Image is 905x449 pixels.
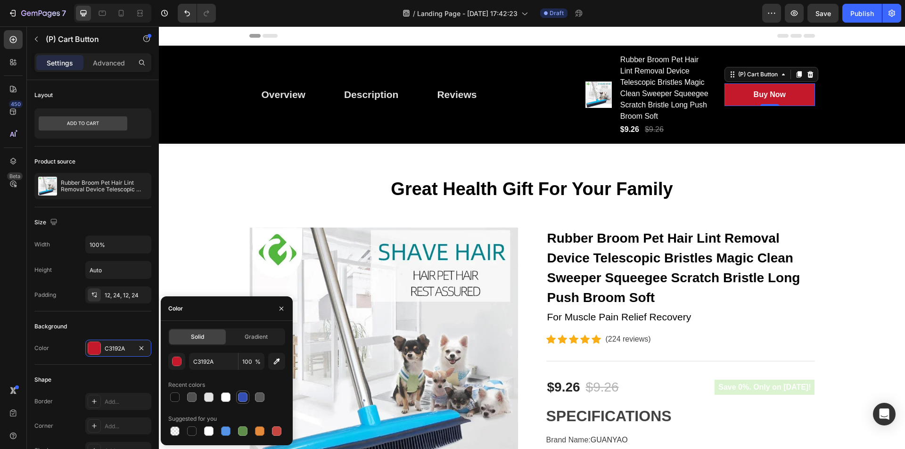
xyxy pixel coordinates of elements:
[387,201,656,282] a: Rubber Broom Pet Hair Lint Removal Device Telescopic Bristles Magic Clean Sweeper Squeegee Scratc...
[432,409,469,417] span: GUANYAO
[556,353,656,368] pre: Save 0%. Only on [DATE]!
[7,172,23,180] div: Beta
[86,261,151,278] input: Auto
[595,63,627,74] div: Buy Now
[245,333,268,341] span: Gradient
[34,291,56,299] div: Padding
[388,283,655,298] p: For Muscle Pain Relief Recovery
[34,422,53,430] div: Corner
[178,4,216,23] div: Undo/Redo
[168,415,217,423] div: Suggested for you
[266,55,330,82] a: Reviews
[34,157,75,166] div: Product source
[850,8,874,18] div: Publish
[168,304,183,313] div: Color
[34,376,51,384] div: Shape
[86,236,151,253] input: Auto
[387,381,513,398] h1: SPECIFICATIONS
[159,26,905,449] iframe: Design area
[461,27,551,97] h2: Rubber Broom Pet Hair Lint Removal Device Telescopic Bristles Magic Clean Sweeper Squeegee Scratc...
[278,61,318,76] div: Reviews
[105,291,149,300] div: 12, 24, 12, 24
[38,177,57,196] img: product feature img
[413,8,415,18] span: /
[168,381,205,389] div: Recent colors
[105,344,132,353] div: C3192A
[387,350,422,372] div: $9.26
[255,358,261,366] span: %
[566,57,656,80] button: Buy Now
[105,398,149,406] div: Add...
[842,4,882,23] button: Publish
[387,409,469,417] p: :
[815,9,831,17] span: Save
[62,8,66,19] p: 7
[185,61,240,76] div: Description
[34,240,50,249] div: Width
[105,422,149,431] div: Add...
[4,4,70,23] button: 7
[93,58,125,68] p: Advanced
[447,307,492,318] p: (224 reviews)
[550,9,564,17] span: Draft
[34,266,52,274] div: Height
[461,97,481,110] div: $9.26
[807,4,839,23] button: Save
[173,55,252,82] a: Description
[34,344,49,352] div: Color
[91,152,655,174] p: Great Health Gift For Your Family
[189,353,238,370] input: Eg: FFFFFF
[577,44,621,52] div: (P) Cart Button
[191,333,204,341] span: Solid
[417,8,518,18] span: Landing Page - [DATE] 17:42:23
[47,58,73,68] p: Settings
[34,397,53,406] div: Border
[34,91,53,99] div: Layout
[61,180,148,193] p: Rubber Broom Pet Hair Lint Removal Device Telescopic Bristles Magic Clean Sweeper Squeegee Scratc...
[387,409,430,417] span: Brand Name
[34,322,67,331] div: Background
[46,33,126,45] p: (P) Cart Button
[485,97,506,110] div: $9.26
[426,350,461,372] div: $9.26
[9,100,23,108] div: 450
[873,403,896,425] div: Open Intercom Messenger
[34,216,59,229] div: Size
